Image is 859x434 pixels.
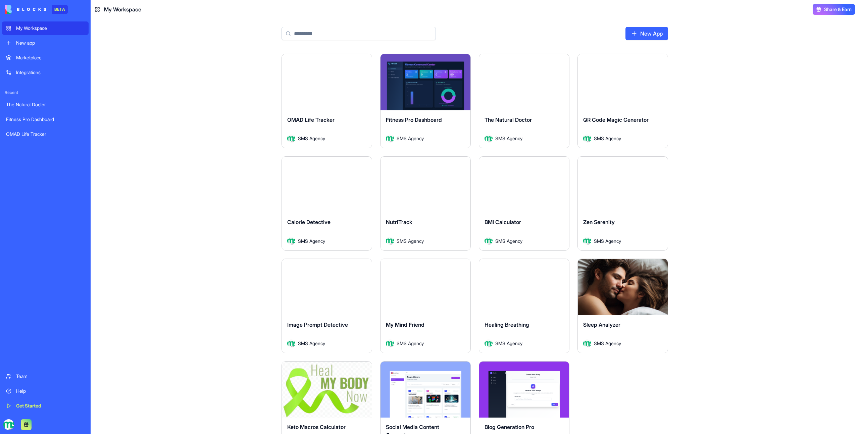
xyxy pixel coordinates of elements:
div: My Workspace [16,25,85,32]
a: Get Started [2,399,89,413]
span: SMS Agency [594,135,621,142]
a: Calorie DetectiveAvatarSMS Agency [282,156,372,251]
a: New App [625,27,668,40]
span: SMS Agency [495,237,522,245]
div: Integrations [16,69,85,76]
a: My Workspace [2,21,89,35]
a: OMAD Life Tracker [2,127,89,141]
span: Fitness Pro Dashboard [386,116,442,123]
img: Avatar [485,339,493,347]
span: SMS Agency [397,340,424,347]
img: Avatar [485,134,493,143]
span: Share & Earn [824,6,852,13]
a: OMAD Life TrackerAvatarSMS Agency [282,54,372,148]
img: Avatar [386,134,394,143]
span: SMS Agency [298,237,325,245]
a: Integrations [2,66,89,79]
a: Sleep AnalyzerAvatarSMS Agency [577,259,668,353]
span: Blog Generation Pro [485,424,534,430]
span: NutriTrack [386,219,412,225]
img: Avatar [583,134,591,143]
span: Zen Serenity [583,219,615,225]
a: Image Prompt DetectiveAvatarSMS Agency [282,259,372,353]
span: SMS Agency [298,135,325,142]
a: BETA [5,5,68,14]
a: Healing BreathingAvatarSMS Agency [479,259,569,353]
span: SMS Agency [594,340,621,347]
span: SMS Agency [495,135,522,142]
div: Help [16,388,85,394]
span: My Workspace [104,5,141,13]
a: Fitness Pro DashboardAvatarSMS Agency [380,54,471,148]
span: Keto Macros Calculator [287,424,346,430]
img: Avatar [583,237,591,245]
span: Sleep Analyzer [583,321,620,328]
a: Marketplace [2,51,89,64]
span: The Natural Doctor [485,116,532,123]
span: OMAD Life Tracker [287,116,335,123]
span: SMS Agency [298,340,325,347]
a: Team [2,370,89,383]
img: Avatar [287,339,295,347]
img: Avatar [386,339,394,347]
div: The Natural Doctor [6,101,85,108]
img: Avatar [583,339,591,347]
span: SMS Agency [495,340,522,347]
a: Fitness Pro Dashboard [2,113,89,126]
a: Help [2,384,89,398]
span: Calorie Detective [287,219,331,225]
a: The Natural DoctorAvatarSMS Agency [479,54,569,148]
img: Avatar [386,237,394,245]
div: Marketplace [16,54,85,61]
a: BMI CalculatorAvatarSMS Agency [479,156,569,251]
img: Avatar [485,237,493,245]
span: SMS Agency [594,237,621,245]
span: SMS Agency [397,135,424,142]
span: SMS Agency [397,237,424,245]
div: OMAD Life Tracker [6,131,85,138]
a: QR Code Magic GeneratorAvatarSMS Agency [577,54,668,148]
span: My Mind Friend [386,321,424,328]
a: The Natural Doctor [2,98,89,111]
img: logo [5,5,46,14]
img: Avatar [287,237,295,245]
span: Healing Breathing [485,321,529,328]
a: NutriTrackAvatarSMS Agency [380,156,471,251]
button: Share & Earn [813,4,855,15]
a: Zen SerenityAvatarSMS Agency [577,156,668,251]
a: My Mind FriendAvatarSMS Agency [380,259,471,353]
div: Get Started [16,402,85,409]
a: New app [2,36,89,50]
span: QR Code Magic Generator [583,116,649,123]
div: BETA [52,5,68,14]
img: Avatar [287,134,295,143]
div: Fitness Pro Dashboard [6,116,85,123]
div: Team [16,373,85,380]
span: Image Prompt Detective [287,321,348,328]
div: New app [16,40,85,46]
img: logo_transparent_kimjut.jpg [3,419,14,430]
span: BMI Calculator [485,219,521,225]
span: Recent [2,90,89,95]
